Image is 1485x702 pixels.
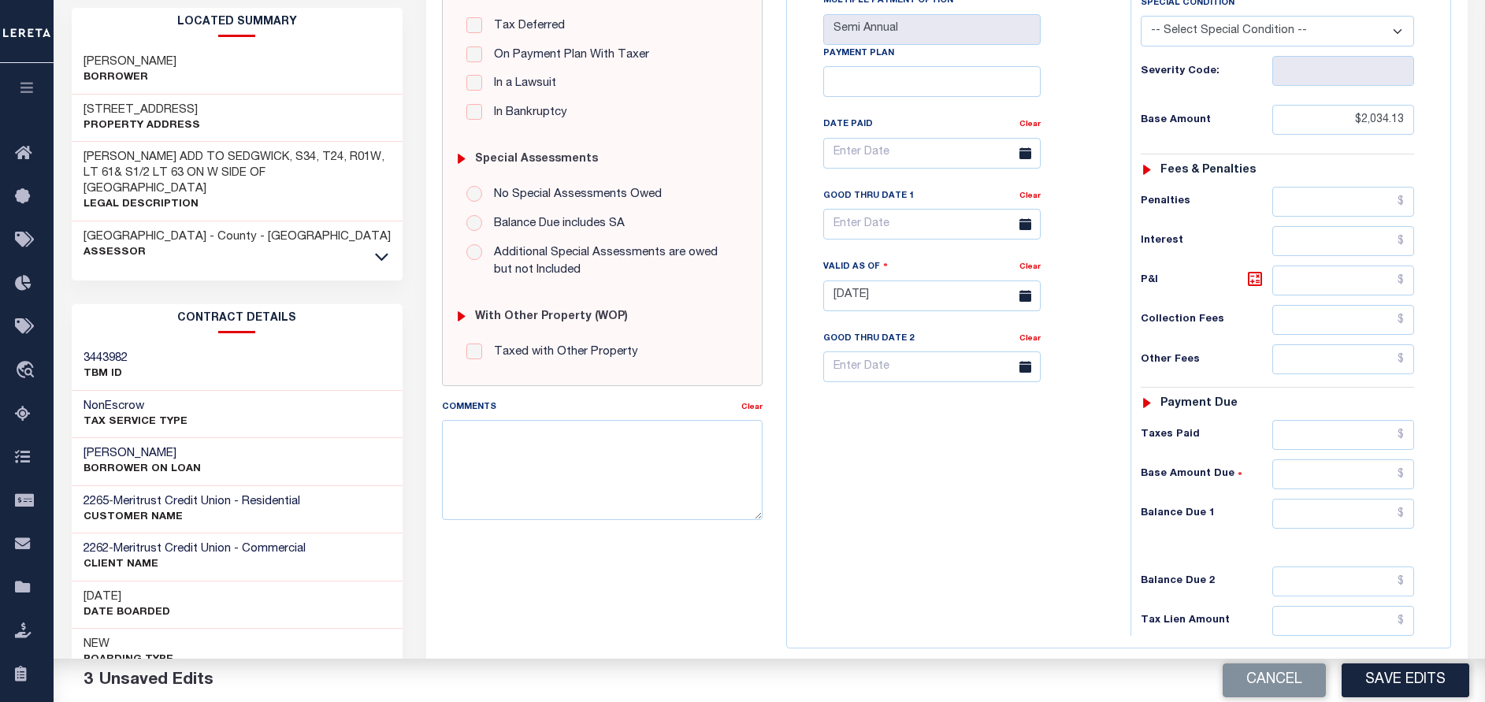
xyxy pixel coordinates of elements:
[442,401,496,414] label: Comments
[1272,499,1414,529] input: $
[15,361,40,381] i: travel_explore
[1141,468,1272,481] h6: Base Amount Due
[1019,263,1041,271] a: Clear
[1342,663,1469,697] button: Save Edits
[1019,121,1041,128] a: Clear
[84,197,392,213] p: Legal Description
[84,399,187,414] h3: NonEscrow
[486,17,565,35] label: Tax Deferred
[84,446,201,462] h3: [PERSON_NAME]
[1141,507,1272,520] h6: Balance Due 1
[486,344,638,362] label: Taxed with Other Property
[1141,269,1272,292] h6: P&I
[84,589,170,605] h3: [DATE]
[1272,566,1414,596] input: $
[72,304,403,333] h2: CONTRACT details
[486,46,649,65] label: On Payment Plan With Taxer
[1141,195,1272,208] h6: Penalties
[486,75,556,93] label: In a Lawsuit
[1272,187,1414,217] input: $
[1019,335,1041,343] a: Clear
[1272,606,1414,636] input: $
[84,543,109,555] span: 2262
[1141,65,1272,78] h6: Severity Code:
[823,280,1041,311] input: Enter Date
[1272,266,1414,295] input: $
[486,104,567,122] label: In Bankruptcy
[475,153,598,166] h6: Special Assessments
[823,118,873,132] label: Date Paid
[84,510,300,526] p: CUSTOMER Name
[475,310,628,324] h6: with Other Property (WOP)
[84,637,173,652] h3: NEW
[99,672,213,689] span: Unsaved Edits
[823,138,1041,169] input: Enter Date
[84,150,392,197] h3: [PERSON_NAME] ADD TO SEDGWICK, S34, T24, R01W, LT 61& S1/2 LT 63 ON W SIDE OF [GEOGRAPHIC_DATA]
[823,47,894,61] label: Payment Plan
[1160,397,1238,410] h6: Payment due
[84,70,176,86] p: Borrower
[84,462,201,477] p: BORROWER ON LOAN
[84,351,128,366] h3: 3443982
[1272,459,1414,489] input: $
[823,351,1041,382] input: Enter Date
[1272,305,1414,335] input: $
[823,190,914,203] label: Good Thru Date 1
[1141,235,1272,247] h6: Interest
[1019,192,1041,200] a: Clear
[84,496,109,507] span: 2265
[1141,114,1272,127] h6: Base Amount
[486,186,662,204] label: No Special Assessments Owed
[84,118,200,134] p: Property Address
[84,245,391,261] p: Assessor
[84,557,306,573] p: CLIENT Name
[1272,344,1414,374] input: $
[1141,354,1272,366] h6: Other Fees
[1141,615,1272,627] h6: Tax Lien Amount
[1141,314,1272,326] h6: Collection Fees
[1272,105,1414,135] input: $
[1223,663,1326,697] button: Cancel
[84,494,300,510] h3: -
[84,541,306,557] h3: -
[84,229,391,245] h3: [GEOGRAPHIC_DATA] - County - [GEOGRAPHIC_DATA]
[486,244,738,280] label: Additional Special Assessments are owed but not Included
[113,543,306,555] span: Meritrust Credit Union - Commercial
[84,605,170,621] p: Date Boarded
[741,403,763,411] a: Clear
[84,652,173,668] p: Boarding Type
[1141,575,1272,588] h6: Balance Due 2
[823,209,1041,240] input: Enter Date
[486,215,625,233] label: Balance Due includes SA
[84,102,200,118] h3: [STREET_ADDRESS]
[1141,429,1272,441] h6: Taxes Paid
[113,496,300,507] span: Meritrust Credit Union - Residential
[823,332,914,346] label: Good Thru Date 2
[84,672,93,689] span: 3
[1160,164,1256,177] h6: Fees & Penalties
[84,366,128,382] p: TBM ID
[1272,226,1414,256] input: $
[1272,420,1414,450] input: $
[84,54,176,70] h3: [PERSON_NAME]
[84,414,187,430] p: Tax Service Type
[72,8,403,37] h2: LOCATED SUMMARY
[823,259,888,274] label: Valid as Of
